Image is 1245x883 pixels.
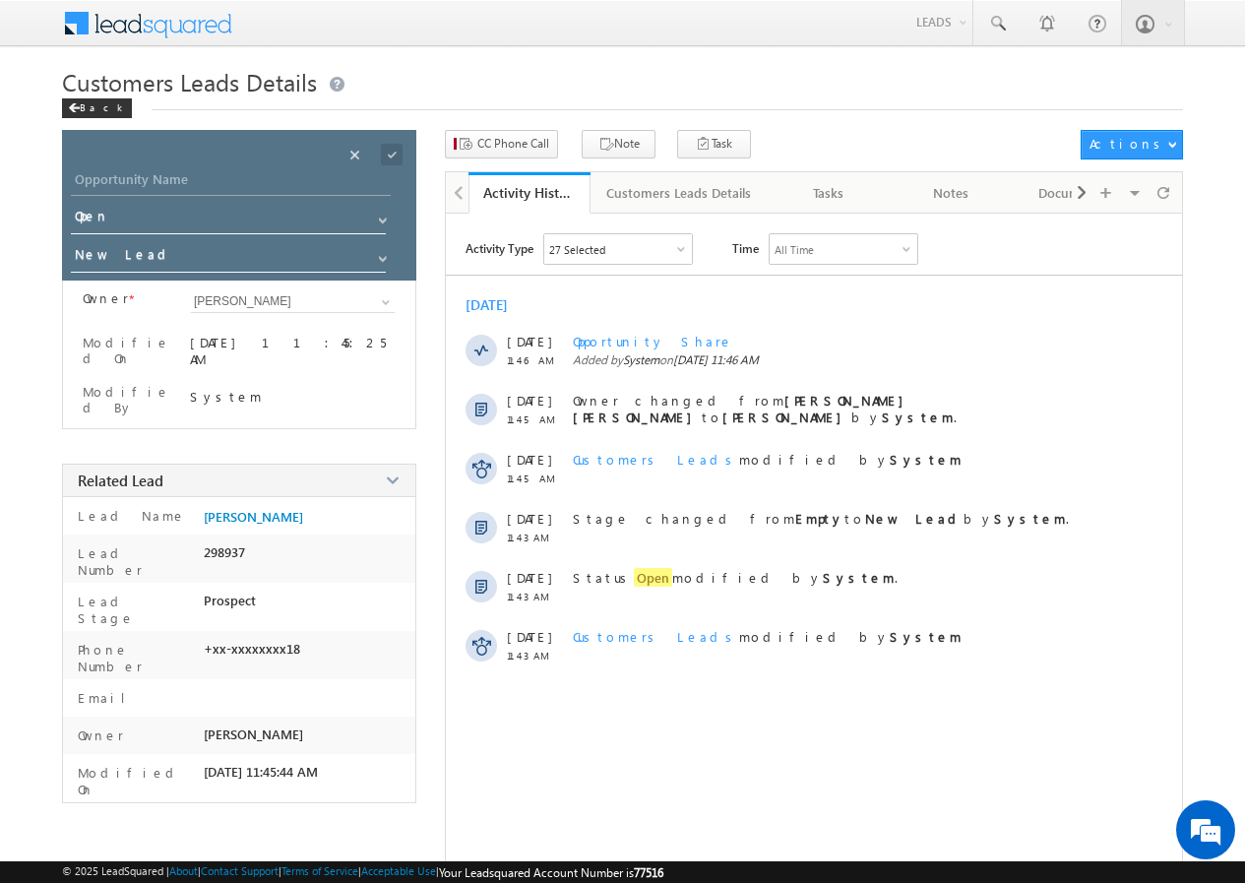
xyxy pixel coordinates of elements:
[477,135,549,153] span: CC Phone Call
[573,628,962,645] span: modified by
[73,593,196,626] label: Lead Stage
[71,204,386,234] input: Status
[795,510,844,527] strong: Empty
[573,333,733,349] span: Opportunity Share
[769,172,891,214] a: Tasks
[890,451,962,468] strong: System
[573,628,739,645] span: Customers Leads
[544,234,692,264] div: Owner Changed,Status Changed,Stage Changed,Source Changed,Notes & 22 more..
[784,181,873,205] div: Tasks
[368,244,393,264] a: Show All Items
[368,206,393,225] a: Show All Items
[73,764,196,797] label: Modified On
[634,865,663,880] span: 77516
[573,568,898,587] span: Status modified by .
[483,183,576,202] div: Activity History
[582,130,655,158] button: Note
[507,569,551,586] span: [DATE]
[865,510,964,527] strong: New Lead
[507,392,551,409] span: [DATE]
[573,510,1069,527] span: Stage changed from to by .
[507,510,551,527] span: [DATE]
[1013,172,1135,214] a: Documents
[507,451,551,468] span: [DATE]
[281,864,358,877] a: Terms of Service
[507,532,566,543] span: 11:43 AM
[204,726,303,742] span: [PERSON_NAME]
[1028,181,1117,205] div: Documents
[62,98,132,118] div: Back
[591,172,769,214] a: Customers Leads Details
[994,510,1066,527] strong: System
[204,544,245,560] span: 298937
[73,507,186,524] label: Lead Name
[204,593,256,608] span: Prospect
[507,473,566,484] span: 11:45 AM
[606,181,751,205] div: Customers Leads Details
[83,384,172,415] label: Modified By
[371,292,396,312] a: Show All Items
[201,864,279,877] a: Contact Support
[73,689,141,706] label: Email
[439,865,663,880] span: Your Leadsquared Account Number is
[722,409,851,425] strong: [PERSON_NAME]
[71,168,391,196] input: Opportunity Name Opportunity Name
[890,628,962,645] strong: System
[78,471,163,490] span: Related Lead
[468,172,591,214] a: Activity History
[466,233,533,263] span: Activity Type
[549,243,605,256] div: 27 Selected
[468,172,591,212] li: Activity History
[882,409,954,425] strong: System
[466,295,529,314] div: [DATE]
[573,451,739,468] span: Customers Leads
[507,628,551,645] span: [DATE]
[634,568,672,587] span: Open
[573,352,1146,367] span: Added by on
[623,352,659,367] span: System
[83,335,172,366] label: Modified On
[83,290,129,306] label: Owner
[507,591,566,602] span: 11:43 AM
[73,544,196,578] label: Lead Number
[190,290,396,313] input: Type to Search
[906,181,995,205] div: Notes
[445,130,558,158] button: CC Phone Call
[62,864,663,880] span: © 2025 LeadSquared | | | | |
[169,864,198,877] a: About
[891,172,1013,214] a: Notes
[190,334,396,367] div: [DATE] 11:45:25 AM
[507,413,566,425] span: 11:45 AM
[73,641,196,674] label: Phone Number
[361,864,436,877] a: Acceptable Use
[775,243,814,256] div: All Time
[677,130,751,158] button: Task
[507,354,566,366] span: 11:46 AM
[204,641,300,657] span: +xx-xxxxxxxx18
[573,451,962,468] span: modified by
[73,726,124,743] label: Owner
[573,392,913,425] strong: [PERSON_NAME] [PERSON_NAME]
[823,569,895,586] strong: System
[507,650,566,662] span: 11:43 AM
[1081,130,1182,159] button: Actions
[1089,135,1167,153] div: Actions
[204,509,303,525] a: [PERSON_NAME]
[507,333,551,349] span: [DATE]
[573,392,957,425] span: Owner changed from to by .
[204,764,318,780] span: [DATE] 11:45:44 AM
[71,242,386,273] input: Stage
[190,388,396,405] div: System
[732,233,759,263] span: Time
[62,66,317,97] span: Customers Leads Details
[673,352,759,367] span: [DATE] 11:46 AM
